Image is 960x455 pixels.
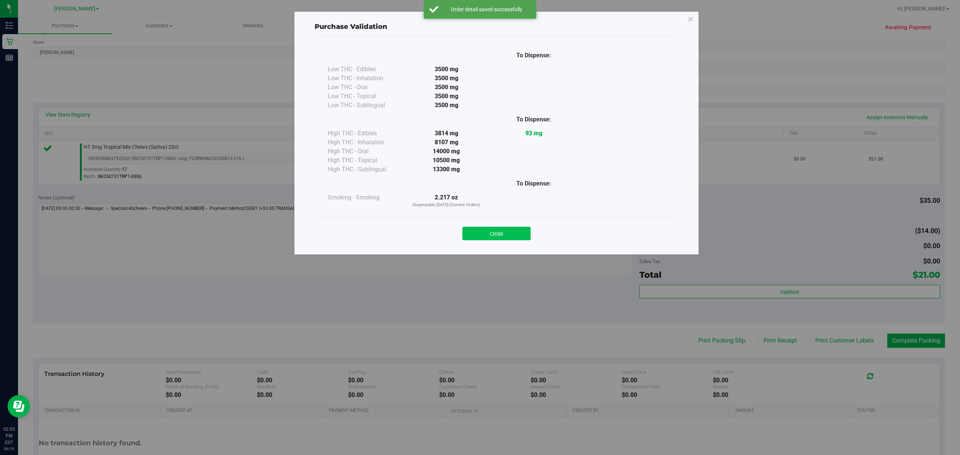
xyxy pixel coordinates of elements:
div: 3814 mg [403,129,490,138]
div: Low THC - Oral [328,83,403,92]
div: 13300 mg [403,165,490,174]
div: High THC - Sublingual [328,165,403,174]
div: 3500 mg [403,74,490,83]
div: 2.217 oz [403,193,490,208]
button: Close [462,227,531,240]
div: 8107 mg [403,138,490,147]
span: Purchase Validation [315,22,387,31]
div: 10500 mg [403,156,490,165]
div: 14000 mg [403,147,490,156]
div: To Dispense: [490,115,577,124]
div: Low THC - Inhalation [328,74,403,83]
iframe: Resource center [7,395,30,418]
div: To Dispense: [490,179,577,188]
div: Smoking - Smoking [328,193,403,202]
div: High THC - Oral [328,147,403,156]
div: 3500 mg [403,83,490,92]
div: Low THC - Edibles [328,65,403,74]
div: 3500 mg [403,65,490,74]
div: 3500 mg [403,92,490,101]
div: Low THC - Sublingual [328,101,403,110]
div: High THC - Edibles [328,129,403,138]
div: To Dispense: [490,51,577,60]
div: 3500 mg [403,101,490,110]
div: High THC - Inhalation [328,138,403,147]
div: Low THC - Topical [328,92,403,101]
strong: 93 mg [525,130,542,137]
div: Order detail saved successfully [442,6,531,13]
p: Dispensable [DATE] (Current Orders) [403,202,490,208]
div: High THC - Topical [328,156,403,165]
